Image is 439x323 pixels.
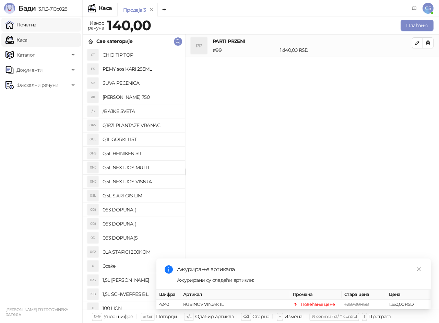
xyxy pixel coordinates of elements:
span: ↑/↓ [186,314,192,319]
div: 0S2 [87,246,98,257]
div: 0D [87,232,98,243]
h4: 0,187l PLANTAZE VRANAC [103,120,179,131]
h4: 0,5L S.ARTOIS LIM [103,190,179,201]
span: Каталог [16,48,35,62]
h4: 100 LICN [103,303,179,314]
div: 0PV [87,120,98,131]
div: Измена [284,312,302,321]
h4: 0,1L GORKI LIST [103,134,179,145]
h4: 0,5L NEXT JOY VISNJA [103,176,179,187]
div: 0D( [87,218,98,229]
h4: 063 DOPUNA ( [103,204,179,215]
button: Плаћање [401,20,434,31]
div: 0 [87,261,98,272]
th: Цена [386,290,431,300]
th: Промена [290,290,342,300]
div: 0D( [87,204,98,215]
span: Бади [19,4,36,12]
strong: 140,00 [107,17,151,34]
div: Продаја 3 [123,6,146,14]
div: 0NJ [87,176,98,187]
div: Ажурирани су следећи артикли: [177,276,423,284]
span: 1.250,00 RSD [344,302,369,307]
a: Close [415,265,423,273]
h4: CHIO TIP TOP [103,49,179,60]
a: Каса [5,33,27,47]
h4: PEMY sos KARI 285ML [103,64,179,74]
div: Ажурирање артикала [177,265,423,274]
h4: 1,5L [PERSON_NAME] [103,275,179,286]
span: f [364,314,365,319]
div: Сторно [252,312,270,321]
span: Фискални рачуни [16,78,58,92]
div: 1RG [87,275,98,286]
td: RUBINOV VINJAK 1L [180,300,290,310]
h4: 063 DOPUNA ( [103,218,179,229]
div: Каса [99,5,112,11]
span: ⌫ [243,314,249,319]
div: Износ рачуна [86,19,105,32]
h4: 0,5L NEXT JOY MULTI [103,162,179,173]
span: Документи [16,63,43,77]
img: Logo [4,3,15,14]
a: Почетна [5,18,36,32]
span: enter [143,314,153,319]
h4: /BAJKE SVETA [103,106,179,117]
td: 1.330,00 RSD [386,300,431,310]
h4: PARTI PRZENI [213,37,412,45]
div: Повећање цене [301,301,335,308]
div: Потврди [156,312,177,321]
div: SP [87,78,98,89]
span: GS [423,3,434,14]
div: 1 x 140,00 RSD [278,46,413,54]
div: 0SL [87,190,98,201]
div: 0GL [87,134,98,145]
div: 0HS [87,148,98,159]
div: /S [87,106,98,117]
div: Одабир артикла [195,312,234,321]
div: # 99 [211,46,278,54]
div: PP [191,37,207,54]
h4: 1,5L SCHWEPPES BL [103,289,179,300]
span: info-circle [165,265,173,274]
small: [PERSON_NAME] PR TRGOVINSKA RADNJA [5,307,68,317]
div: PS [87,64,98,74]
th: Стара цена [342,290,386,300]
div: 0NJ [87,162,98,173]
h4: SUVA PECENICA [103,78,179,89]
div: CT [87,49,98,60]
div: 1SB [87,289,98,300]
div: Унос шифре [104,312,133,321]
a: Документација [409,3,420,14]
span: 0-9 [94,314,100,319]
div: Претрага [368,312,391,321]
td: 4240 [156,300,180,310]
div: Све категорије [96,37,132,45]
span: 3.11.3-710c028 [36,6,67,12]
div: AK [87,92,98,103]
h4: [PERSON_NAME] 750 [103,92,179,103]
h4: 0cake [103,261,179,272]
button: remove [147,7,156,13]
h4: 0,5L HEINIKEN SIL [103,148,179,159]
th: Артикал [180,290,290,300]
span: ⌘ command / ⌃ control [311,314,357,319]
h4: 0LA STAPICI 200KOM [103,246,179,257]
span: + [279,314,281,319]
h4: 063 DOPUNA(S [103,232,179,243]
span: close [416,267,421,272]
div: grid [83,48,185,310]
th: Шифра [156,290,180,300]
button: Add tab [157,3,171,16]
div: 1L [87,303,98,314]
